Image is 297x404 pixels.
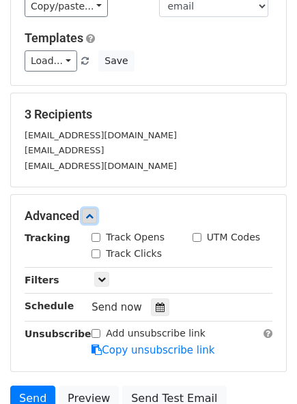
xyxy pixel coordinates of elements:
[229,339,297,404] iframe: Chat Widget
[207,230,260,245] label: UTM Codes
[229,339,297,404] div: Csevegés widget
[25,275,59,285] strong: Filters
[25,130,177,140] small: [EMAIL_ADDRESS][DOMAIN_NAME]
[106,230,165,245] label: Track Opens
[25,328,91,339] strong: Unsubscribe
[25,232,70,243] strong: Tracking
[25,300,74,311] strong: Schedule
[25,161,177,171] small: [EMAIL_ADDRESS][DOMAIN_NAME]
[91,344,214,356] a: Copy unsubscribe link
[25,107,272,122] h5: 3 Recipients
[98,50,134,72] button: Save
[25,31,83,45] a: Templates
[25,50,77,72] a: Load...
[25,208,272,223] h5: Advanced
[106,247,162,261] label: Track Clicks
[91,301,142,313] span: Send now
[106,326,206,341] label: Add unsubscribe link
[25,145,104,155] small: [EMAIL_ADDRESS]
